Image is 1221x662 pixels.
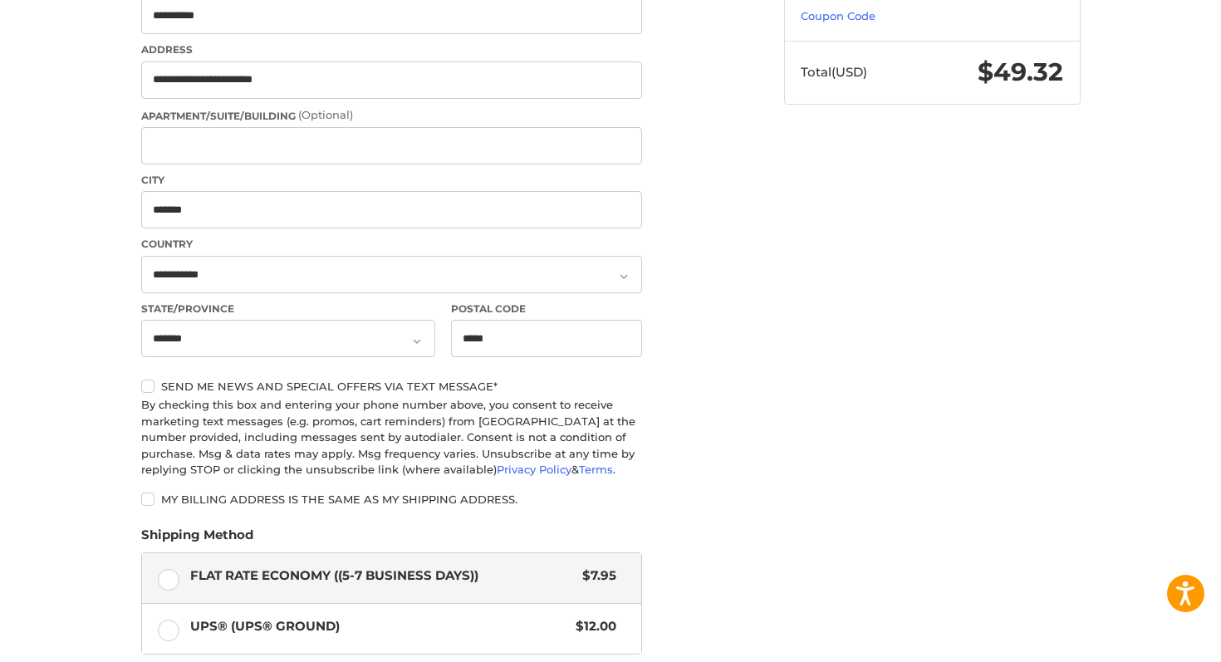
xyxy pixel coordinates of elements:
label: My billing address is the same as my shipping address. [141,493,642,506]
label: City [141,173,642,188]
label: Send me news and special offers via text message* [141,380,642,393]
label: State/Province [141,302,435,316]
label: Postal Code [451,302,642,316]
span: $7.95 [575,566,617,586]
span: UPS® (UPS® Ground) [190,617,568,636]
a: Privacy Policy [497,463,571,476]
div: By checking this box and entering your phone number above, you consent to receive marketing text ... [141,397,642,478]
small: (Optional) [298,108,353,121]
span: Flat Rate Economy ((5-7 Business Days)) [190,566,575,586]
a: Coupon Code [801,9,875,22]
legend: Shipping Method [141,526,253,552]
label: Country [141,237,642,252]
label: Address [141,42,642,57]
a: Terms [579,463,613,476]
label: Apartment/Suite/Building [141,107,642,124]
span: $49.32 [978,56,1063,87]
span: $12.00 [568,617,617,636]
span: Total (USD) [801,64,867,80]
